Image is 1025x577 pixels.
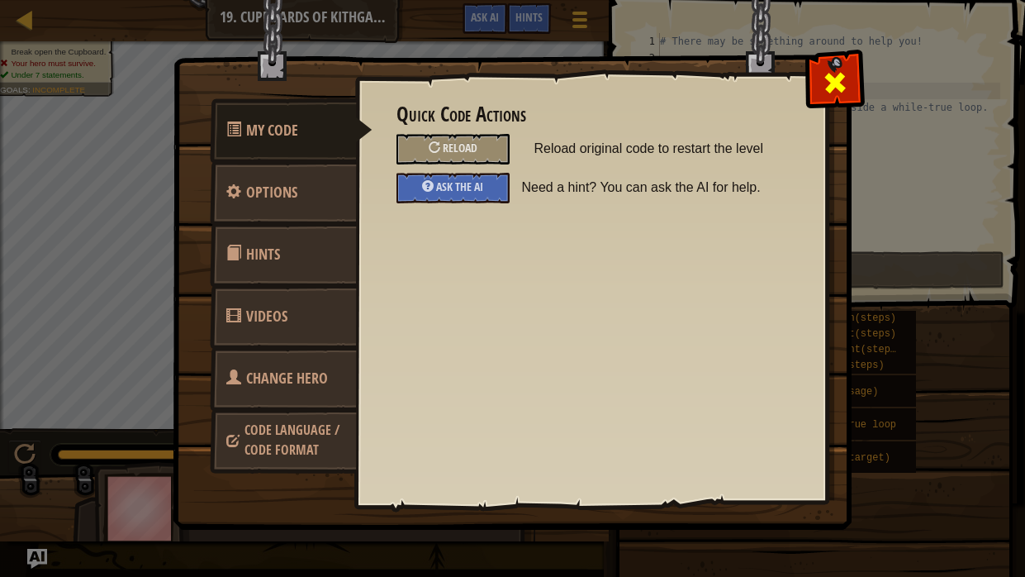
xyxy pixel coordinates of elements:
[246,182,297,203] span: Configure settings
[396,103,785,126] h3: Quick Code Actions
[246,120,298,141] span: Quick Code Actions
[396,173,510,203] div: Ask the AI
[246,244,280,265] span: Hints
[396,134,510,165] div: Reload original code to restart the level
[246,306,287,327] span: Videos
[522,173,798,203] span: Need a hint? You can ask the AI for help.
[244,421,339,459] span: Choose hero, language
[246,368,328,389] span: Choose hero, language
[436,179,483,194] span: Ask the AI
[210,98,373,163] a: My Code
[443,140,477,155] span: Reload
[210,160,357,225] a: Options
[534,134,785,164] span: Reload original code to restart the level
